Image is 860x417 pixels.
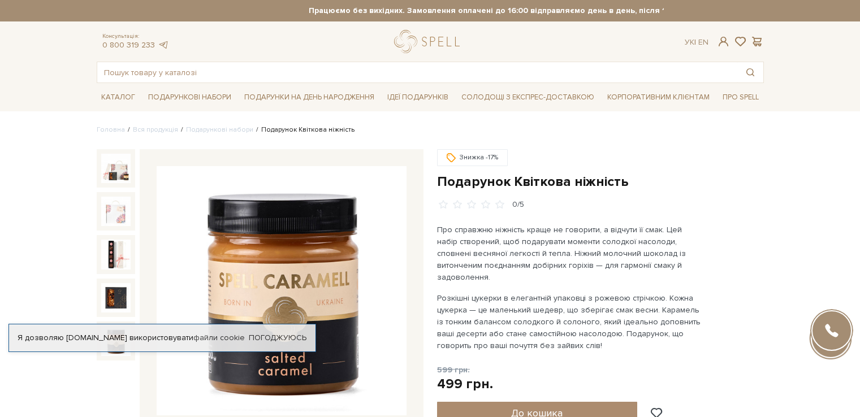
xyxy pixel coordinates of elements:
[101,283,131,312] img: Подарунок Квіткова ніжність
[685,37,708,47] div: Ук
[603,88,714,107] a: Корпоративним клієнтам
[97,62,737,82] input: Пошук товару у каталозі
[253,125,355,135] li: Подарунок Квіткова ніжність
[97,125,125,134] a: Головна
[437,375,493,393] div: 499 грн.
[97,89,140,106] span: Каталог
[193,333,245,342] a: файли cookie
[694,37,696,47] span: |
[718,89,763,106] span: Про Spell
[240,89,379,106] span: Подарунки на День народження
[102,40,155,50] a: 0 800 319 233
[101,197,131,226] img: Подарунок Квіткова ніжність
[158,40,169,50] a: telegram
[698,37,708,47] a: En
[186,125,253,134] a: Подарункові набори
[249,333,306,343] a: Погоджуюсь
[144,89,236,106] span: Подарункові набори
[383,89,453,106] span: Ідеї подарунків
[437,173,764,190] h1: Подарунок Квіткова ніжність
[394,30,465,53] a: logo
[157,166,407,416] img: Подарунок Квіткова ніжність
[9,333,316,343] div: Я дозволяю [DOMAIN_NAME] використовувати
[437,292,702,351] p: Розкішні цукерки в елегантній упаковці з рожевою стрічкою. Кожна цукерка — це маленький шедевр, щ...
[737,62,763,82] button: Пошук товару у каталозі
[101,240,131,269] img: Подарунок Квіткова ніжність
[437,365,470,375] span: 599 грн.
[102,33,169,40] span: Консультація:
[457,88,599,107] a: Солодощі з експрес-доставкою
[133,125,178,134] a: Вся продукція
[101,154,131,183] img: Подарунок Квіткова ніжність
[437,224,702,283] p: Про справжню ніжність краще не говорити, а відчути її смак. Цей набір створений, щоб подарувати м...
[512,199,524,210] div: 0/5
[437,149,508,166] div: Знижка -17%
